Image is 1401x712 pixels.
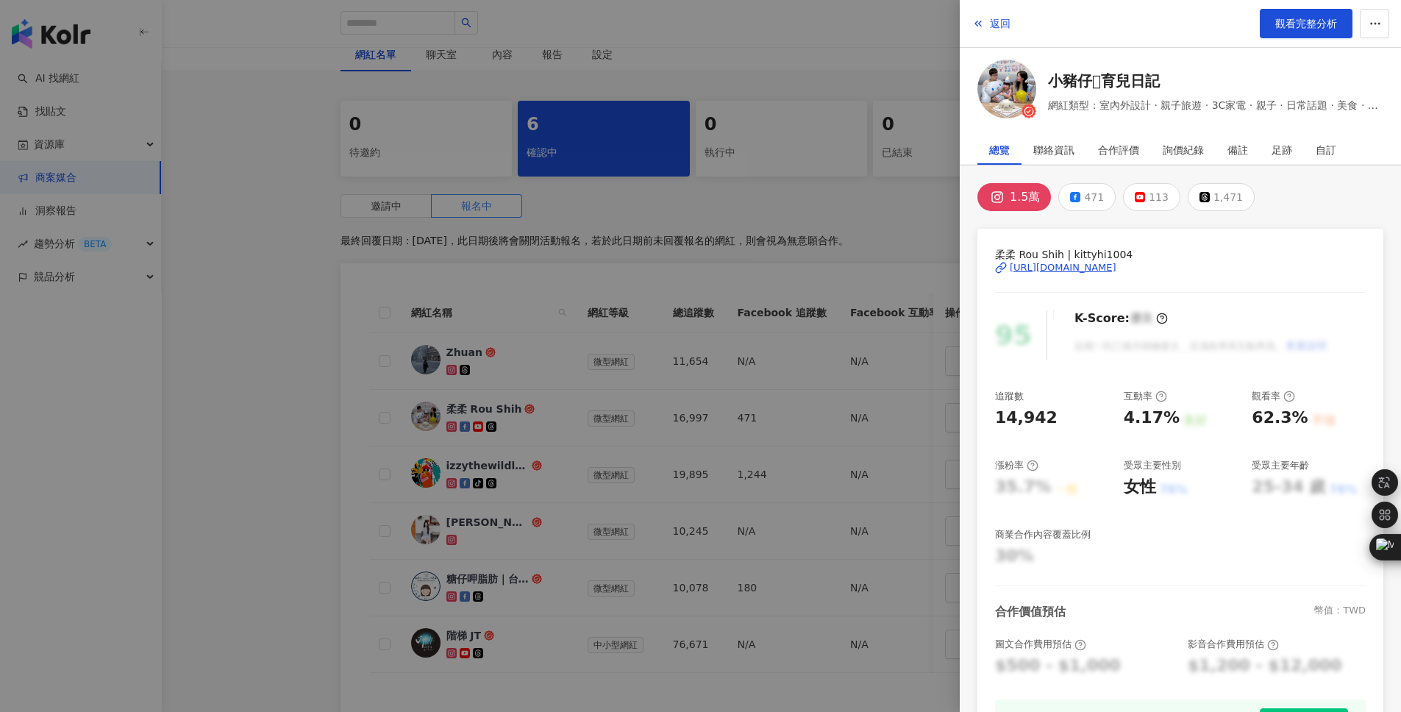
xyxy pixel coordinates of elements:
[1098,135,1139,165] div: 合作評價
[1123,183,1180,211] button: 113
[1149,187,1169,207] div: 113
[995,261,1366,274] a: [URL][DOMAIN_NAME]
[1048,71,1383,91] a: 小豬仔𓃟育兒日記
[1272,135,1292,165] div: 足跡
[1124,407,1180,430] div: 4.17%
[989,135,1010,165] div: 總覽
[1314,604,1366,620] div: 幣值：TWD
[1124,476,1156,499] div: 女性
[1010,187,1040,207] div: 1.5萬
[1188,638,1279,651] div: 影音合作費用預估
[1213,187,1243,207] div: 1,471
[1275,18,1337,29] span: 觀看完整分析
[995,528,1091,541] div: 商業合作內容覆蓋比例
[995,604,1066,620] div: 合作價值預估
[1252,390,1295,403] div: 觀看率
[1084,187,1104,207] div: 471
[977,60,1036,124] a: KOL Avatar
[995,638,1086,651] div: 圖文合作費用預估
[1074,310,1168,327] div: K-Score :
[1048,97,1383,113] span: 網紅類型：室內外設計 · 親子旅遊 · 3C家電 · 親子 · 日常話題 · 美食 · 生活風格 · 醫療與健康 · 旅遊
[1033,135,1074,165] div: 聯絡資訊
[972,9,1011,38] button: 返回
[1188,183,1255,211] button: 1,471
[1058,183,1116,211] button: 471
[977,60,1036,118] img: KOL Avatar
[990,18,1010,29] span: 返回
[1316,135,1336,165] div: 自訂
[995,390,1024,403] div: 追蹤數
[1227,135,1248,165] div: 備註
[1010,261,1116,274] div: [URL][DOMAIN_NAME]
[995,246,1366,263] span: 柔柔 Rou Shih | kittyhi1004
[1163,135,1204,165] div: 詢價紀錄
[1252,459,1309,472] div: 受眾主要年齡
[995,407,1058,430] div: 14,942
[995,459,1038,472] div: 漲粉率
[1124,390,1167,403] div: 互動率
[977,183,1051,211] button: 1.5萬
[1260,9,1352,38] a: 觀看完整分析
[1124,459,1181,472] div: 受眾主要性別
[1252,407,1308,430] div: 62.3%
